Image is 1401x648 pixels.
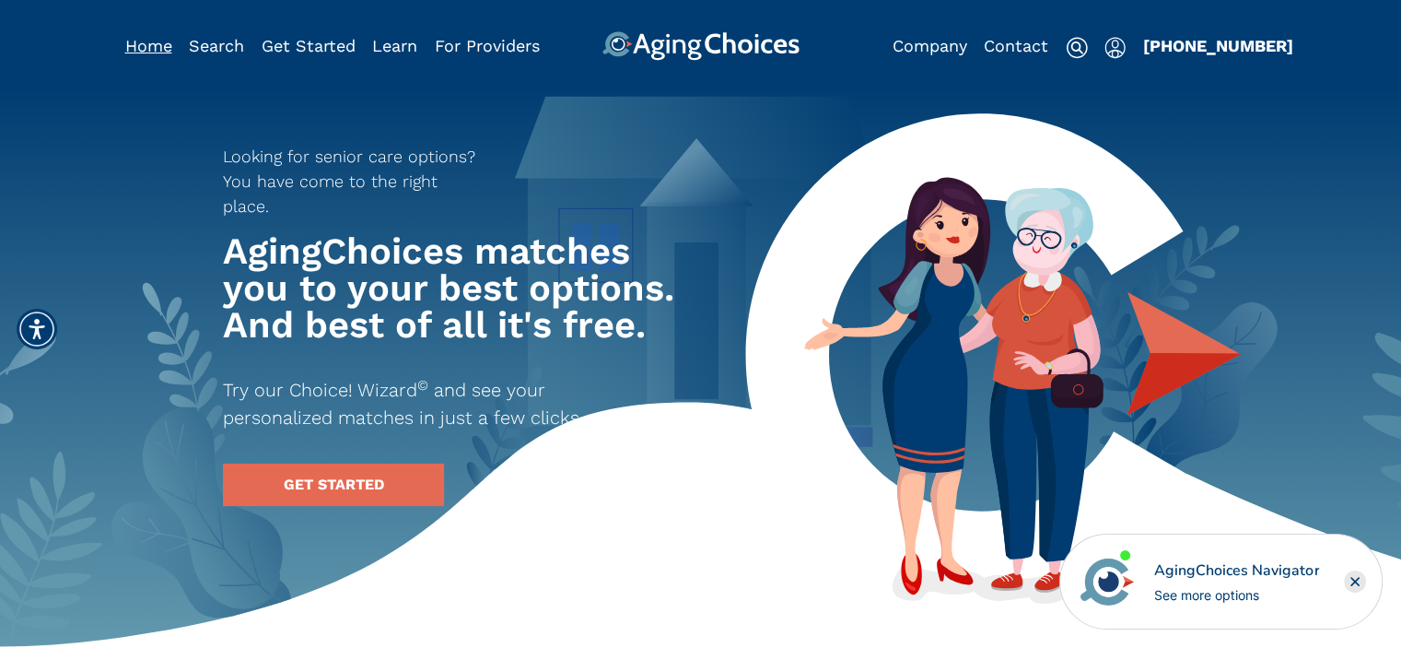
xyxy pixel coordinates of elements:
[984,36,1048,55] a: Contact
[1076,550,1138,613] img: avatar
[1154,585,1319,605] div: See more options
[189,36,244,55] a: Search
[893,36,967,55] a: Company
[223,144,488,218] p: Looking for senior care options? You have come to the right place.
[17,309,57,349] div: Accessibility Menu
[1143,36,1293,55] a: [PHONE_NUMBER]
[223,376,650,431] p: Try our Choice! Wizard and see your personalized matches in just a few clicks.
[125,36,172,55] a: Home
[262,36,356,55] a: Get Started
[1154,560,1319,582] div: AgingChoices Navigator
[223,464,444,506] a: GET STARTED
[1104,37,1126,59] img: user-icon.svg
[1344,571,1366,593] div: Close
[417,377,428,394] sup: ©
[1066,37,1088,59] img: search-icon.svg
[223,233,683,344] h1: AgingChoices matches you to your best options. And best of all it's free.
[601,31,799,61] img: AgingChoices
[189,31,244,61] div: Popover trigger
[372,36,417,55] a: Learn
[1104,31,1126,61] div: Popover trigger
[435,36,540,55] a: For Providers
